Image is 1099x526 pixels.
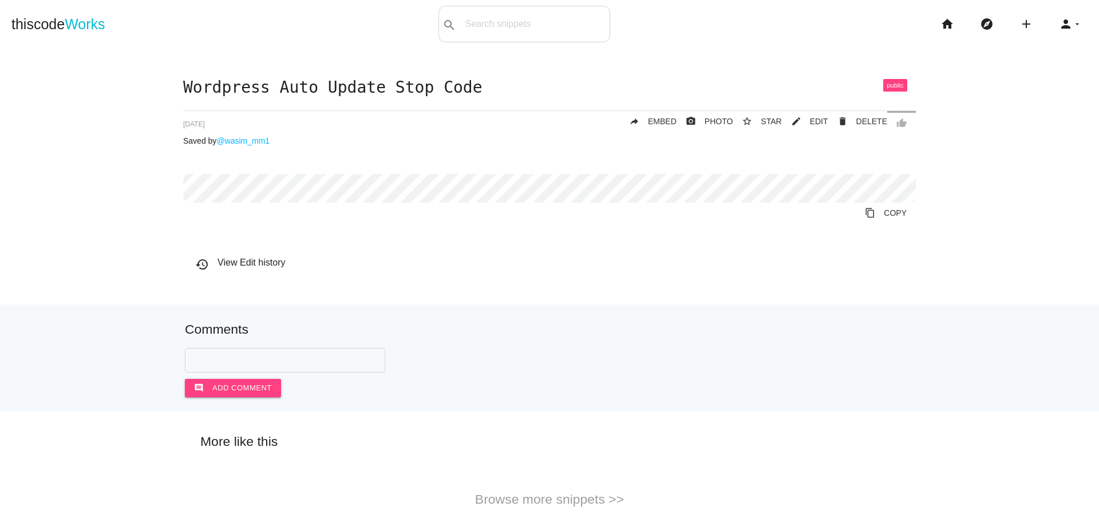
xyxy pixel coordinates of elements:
[185,379,281,397] button: commentAdd comment
[742,111,752,132] i: star_border
[828,111,887,132] a: Delete Post
[216,136,270,145] a: @wasim_mm1
[195,258,209,271] i: history
[865,203,875,223] i: content_copy
[65,16,105,32] span: Works
[980,6,994,42] i: explore
[442,7,456,43] i: search
[1073,6,1082,42] i: arrow_drop_down
[620,111,677,132] a: replyEMBED
[705,117,733,126] span: PHOTO
[856,203,916,223] a: Copy to Clipboard
[11,6,105,42] a: thiscodeWorks
[183,79,916,97] h1: Wordpress Auto Update Stop Code
[686,111,696,132] i: photo_camera
[782,111,828,132] a: mode_editEDIT
[183,120,205,128] span: [DATE]
[791,111,801,132] i: mode_edit
[183,434,916,449] h5: More like this
[185,322,914,337] h5: Comments
[856,117,887,126] span: DELETE
[837,111,848,132] i: delete
[629,111,639,132] i: reply
[677,111,733,132] a: photo_cameraPHOTO
[439,6,460,42] button: search
[648,117,677,126] span: EMBED
[183,136,916,145] p: Saved by
[460,12,610,36] input: Search snippets
[733,111,781,132] button: star_borderSTAR
[761,117,781,126] span: STAR
[810,117,828,126] span: EDIT
[195,258,916,268] h6: View Edit history
[1059,6,1073,42] i: person
[940,6,954,42] i: home
[194,379,204,397] i: comment
[1019,6,1033,42] i: add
